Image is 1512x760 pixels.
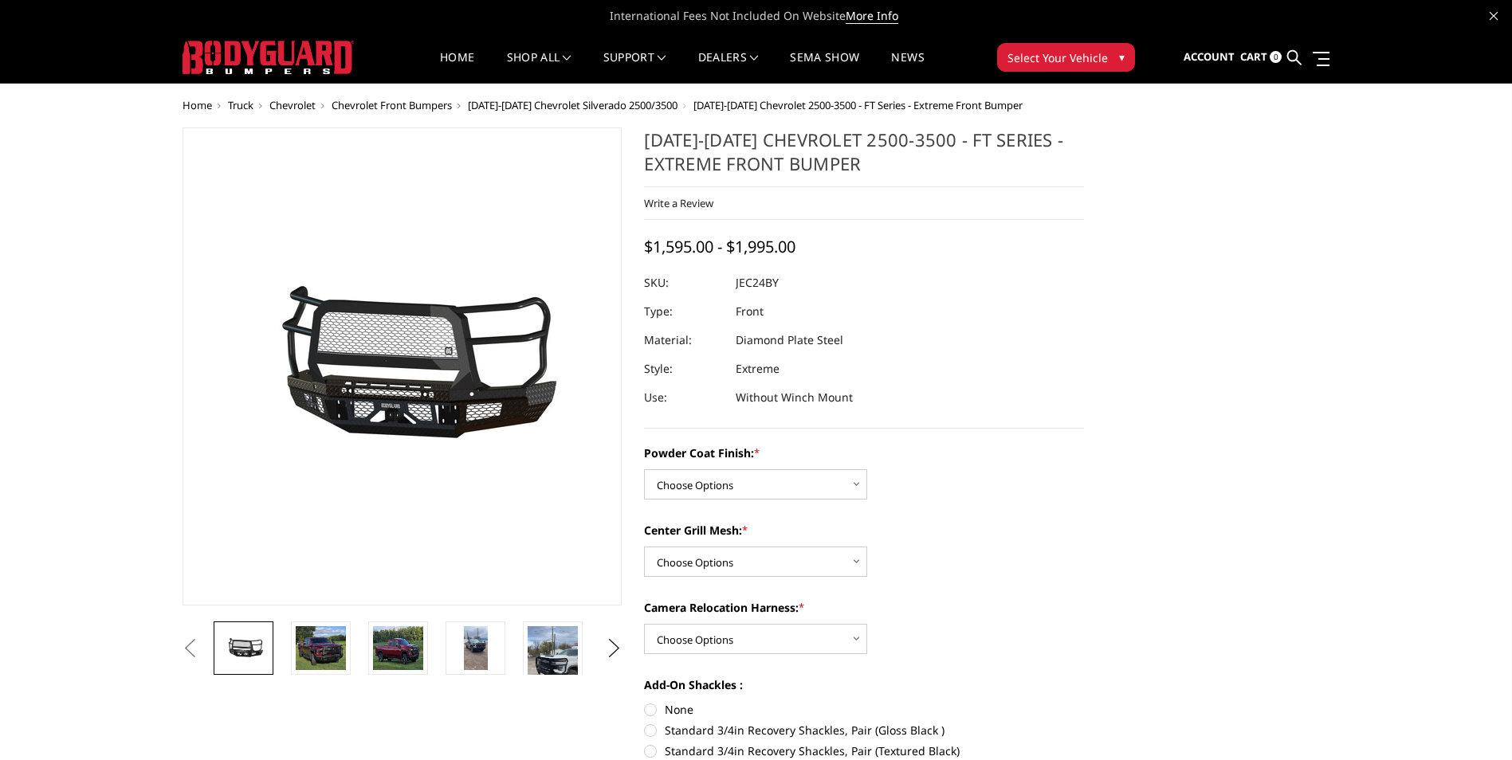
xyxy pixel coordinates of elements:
[507,52,571,83] a: shop all
[1007,49,1108,66] span: Select Your Vehicle
[891,52,924,83] a: News
[790,52,859,83] a: SEMA Show
[644,445,1084,461] label: Powder Coat Finish:
[1184,36,1235,79] a: Account
[644,196,713,210] a: Write a Review
[440,52,474,83] a: Home
[698,52,759,83] a: Dealers
[183,127,622,605] a: 2024-2025 Chevrolet 2500-3500 - FT Series - Extreme Front Bumper
[644,742,1084,759] label: Standard 3/4in Recovery Shackles, Pair (Textured Black)
[644,326,724,355] dt: Material:
[373,626,423,670] img: 2024-2025 Chevrolet 2500-3500 - FT Series - Extreme Front Bumper
[644,236,795,257] span: $1,595.00 - $1,995.00
[603,52,666,83] a: Support
[997,43,1135,72] button: Select Your Vehicle
[644,522,1084,539] label: Center Grill Mesh:
[183,98,212,112] a: Home
[464,626,489,670] img: 2024-2025 Chevrolet 2500-3500 - FT Series - Extreme Front Bumper
[296,626,346,670] img: 2024-2025 Chevrolet 2500-3500 - FT Series - Extreme Front Bumper
[528,626,578,715] img: 2024-2025 Chevrolet 2500-3500 - FT Series - Extreme Front Bumper
[644,127,1084,187] h1: [DATE]-[DATE] Chevrolet 2500-3500 - FT Series - Extreme Front Bumper
[1119,49,1125,65] span: ▾
[846,8,898,24] a: More Info
[644,297,724,326] dt: Type:
[269,98,316,112] a: Chevrolet
[644,722,1084,738] label: Standard 3/4in Recovery Shackles, Pair (Gloss Black )
[228,98,253,112] a: Truck
[602,637,626,660] button: Next
[736,383,853,412] dd: Without Winch Mount
[1184,49,1235,64] span: Account
[644,355,724,383] dt: Style:
[644,599,1084,616] label: Camera Relocation Harness:
[644,701,1084,718] label: None
[468,98,677,112] a: [DATE]-[DATE] Chevrolet Silverado 2500/3500
[736,326,843,355] dd: Diamond Plate Steel
[736,297,764,326] dd: Front
[644,268,724,297] dt: SKU:
[644,676,1084,693] label: Add-On Shackles :
[693,98,1023,112] span: [DATE]-[DATE] Chevrolet 2500-3500 - FT Series - Extreme Front Bumper
[1240,49,1267,64] span: Cart
[179,637,202,660] button: Previous
[183,41,354,74] img: BODYGUARD BUMPERS
[1240,36,1282,79] a: Cart 0
[202,273,601,460] img: 2024-2025 Chevrolet 2500-3500 - FT Series - Extreme Front Bumper
[1270,51,1282,63] span: 0
[644,383,724,412] dt: Use:
[736,268,779,297] dd: JEC24BY
[736,355,780,383] dd: Extreme
[332,98,452,112] a: Chevrolet Front Bumpers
